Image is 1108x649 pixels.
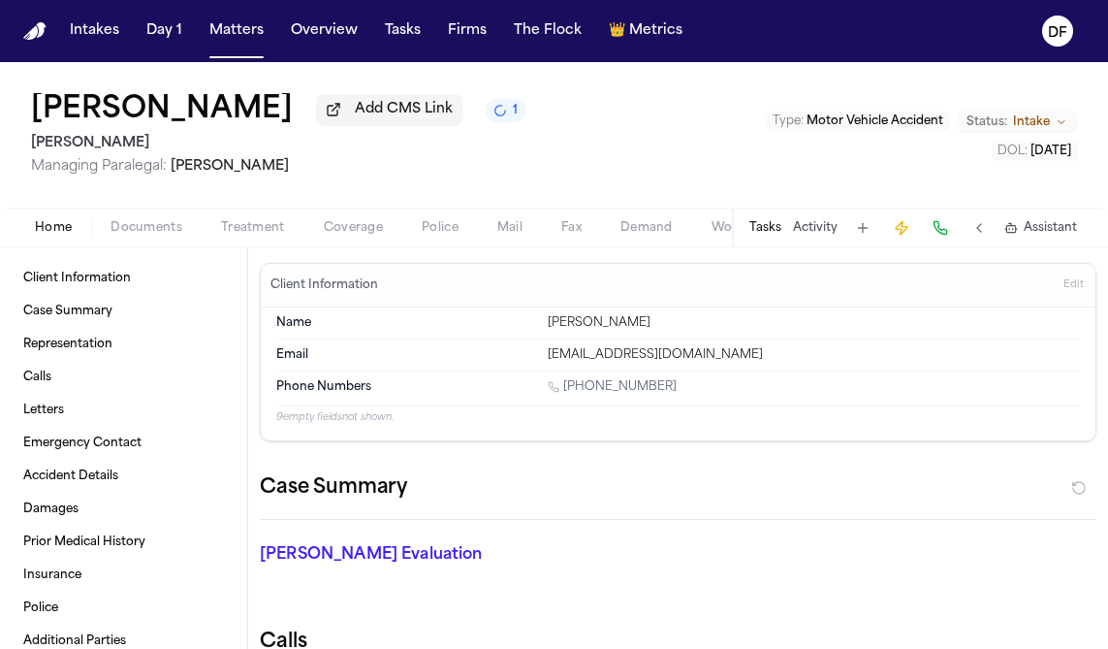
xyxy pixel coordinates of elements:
a: Call 1 (661) 778-9228 [548,379,677,395]
a: Representation [16,329,232,360]
button: Add CMS Link [316,94,462,125]
a: Calls [16,362,232,393]
dt: Email [276,347,536,363]
text: DF [1048,26,1067,40]
h3: Client Information [267,277,382,293]
a: Insurance [16,560,232,591]
span: Letters [23,403,64,418]
span: Assistant [1024,220,1077,236]
span: Managing Paralegal: [31,159,167,174]
p: 9 empty fields not shown. [276,410,1080,425]
span: Fax [561,220,582,236]
button: Edit Type: Motor Vehicle Accident [767,112,949,131]
a: Client Information [16,263,232,294]
button: Assistant [1004,220,1077,236]
a: Prior Medical History [16,527,232,558]
h2: [PERSON_NAME] [31,132,525,155]
button: Intakes [62,14,127,49]
button: Edit [1058,270,1090,301]
span: Additional Parties [23,633,126,649]
a: Home [23,22,47,41]
button: The Flock [506,14,589,49]
span: Type : [773,115,804,127]
button: Add Task [849,214,876,242]
span: Treatment [221,220,285,236]
a: Police [16,593,232,624]
dt: Name [276,315,536,331]
span: [DATE] [1030,146,1071,157]
span: Home [35,220,72,236]
span: Emergency Contact [23,436,142,451]
button: Firms [440,14,494,49]
span: crown [609,21,625,41]
img: Finch Logo [23,22,47,41]
a: Accident Details [16,461,232,492]
button: Tasks [377,14,428,49]
span: Documents [111,220,182,236]
button: Overview [283,14,365,49]
span: Case Summary [23,304,112,319]
button: Create Immediate Task [888,214,915,242]
span: Demand [620,220,673,236]
span: Insurance [23,568,81,583]
span: Calls [23,370,51,385]
button: Day 1 [139,14,190,49]
span: Police [422,220,459,236]
span: Motor Vehicle Accident [807,115,943,127]
span: Intake [1013,114,1050,130]
span: Add CMS Link [355,100,453,119]
button: 1 active task [486,99,525,122]
span: 1 [513,103,518,118]
p: [PERSON_NAME] Evaluation [260,543,1096,567]
span: Client Information [23,271,131,286]
button: Tasks [749,220,781,236]
span: Representation [23,337,112,352]
span: Status: [966,114,1007,130]
h1: [PERSON_NAME] [31,93,293,128]
button: Matters [202,14,271,49]
span: [PERSON_NAME] [171,159,289,174]
span: DOL : [997,146,1028,157]
a: Case Summary [16,296,232,327]
span: Coverage [324,220,383,236]
button: crownMetrics [601,14,690,49]
button: Edit DOL: 2025-05-20 [992,142,1077,161]
span: Metrics [629,21,682,41]
span: Edit [1063,278,1084,292]
span: Prior Medical History [23,535,145,550]
span: Police [23,600,58,616]
span: Damages [23,502,79,517]
button: Change status from Intake [957,111,1077,134]
span: Mail [497,220,522,236]
button: Edit matter name [31,93,293,128]
a: Emergency Contact [16,428,232,459]
button: Make a Call [927,214,954,242]
a: Letters [16,395,232,426]
span: Phone Numbers [276,379,371,395]
div: [EMAIL_ADDRESS][DOMAIN_NAME] [548,347,1080,363]
a: Damages [16,494,232,525]
h2: Case Summary [260,472,407,503]
span: Workspaces [712,220,786,236]
div: [PERSON_NAME] [548,315,1080,331]
button: Activity [793,220,838,236]
span: Accident Details [23,469,118,484]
